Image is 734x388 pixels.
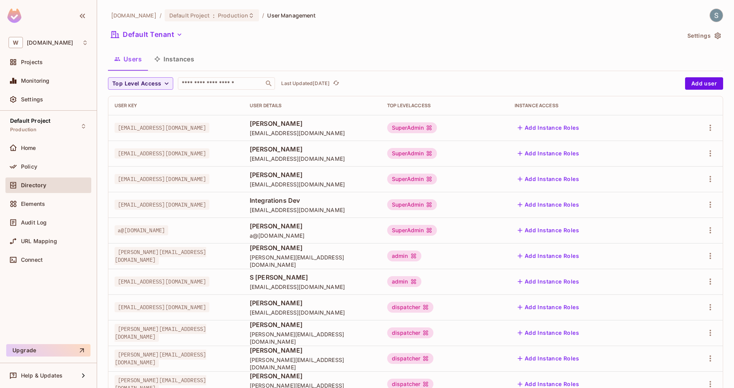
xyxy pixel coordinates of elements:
[115,200,209,210] span: [EMAIL_ADDRESS][DOMAIN_NAME]
[21,182,46,188] span: Directory
[212,12,215,19] span: :
[387,122,437,133] div: SuperAdmin
[250,320,375,329] span: [PERSON_NAME]
[21,59,43,65] span: Projects
[115,350,206,367] span: [PERSON_NAME][EMAIL_ADDRESS][DOMAIN_NAME]
[250,346,375,355] span: [PERSON_NAME]
[387,276,421,287] div: admin
[387,148,437,159] div: SuperAdmin
[10,118,50,124] span: Default Project
[387,353,434,364] div: dispatcher
[250,244,375,252] span: [PERSON_NAME]
[115,302,209,312] span: [EMAIL_ADDRESS][DOMAIN_NAME]
[250,372,375,380] span: [PERSON_NAME]
[115,174,209,184] span: [EMAIL_ADDRESS][DOMAIN_NAME]
[115,225,168,235] span: a@[DOMAIN_NAME]
[515,173,582,185] button: Add Instance Roles
[115,103,237,109] div: User Key
[21,145,36,151] span: Home
[685,77,723,90] button: Add user
[331,79,341,88] button: refresh
[515,122,582,134] button: Add Instance Roles
[515,352,582,365] button: Add Instance Roles
[115,324,206,342] span: [PERSON_NAME][EMAIL_ADDRESS][DOMAIN_NAME]
[250,232,375,239] span: a@[DOMAIN_NAME]
[387,103,502,109] div: Top Level Access
[281,80,330,87] p: Last Updated [DATE]
[250,181,375,188] span: [EMAIL_ADDRESS][DOMAIN_NAME]
[115,123,209,133] span: [EMAIL_ADDRESS][DOMAIN_NAME]
[250,356,375,371] span: [PERSON_NAME][EMAIL_ADDRESS][DOMAIN_NAME]
[7,9,21,23] img: SReyMgAAAABJRU5ErkJggg==
[515,301,582,313] button: Add Instance Roles
[250,155,375,162] span: [EMAIL_ADDRESS][DOMAIN_NAME]
[387,199,437,210] div: SuperAdmin
[250,309,375,316] span: [EMAIL_ADDRESS][DOMAIN_NAME]
[387,327,434,338] div: dispatcher
[21,238,57,244] span: URL Mapping
[111,12,157,19] span: the active workspace
[515,275,582,288] button: Add Instance Roles
[6,344,90,357] button: Upgrade
[250,273,375,282] span: S [PERSON_NAME]
[21,257,43,263] span: Connect
[21,78,50,84] span: Monitoring
[387,302,434,313] div: dispatcher
[330,79,341,88] span: Click to refresh data
[387,251,421,261] div: admin
[250,196,375,205] span: Integrations Dev
[27,40,73,46] span: Workspace: withpronto.com
[21,219,47,226] span: Audit Log
[515,327,582,339] button: Add Instance Roles
[515,250,582,262] button: Add Instance Roles
[387,174,437,184] div: SuperAdmin
[9,37,23,48] span: W
[250,119,375,128] span: [PERSON_NAME]
[21,201,45,207] span: Elements
[115,148,209,158] span: [EMAIL_ADDRESS][DOMAIN_NAME]
[218,12,248,19] span: Production
[10,127,37,133] span: Production
[21,96,43,103] span: Settings
[250,129,375,137] span: [EMAIL_ADDRESS][DOMAIN_NAME]
[148,49,200,69] button: Instances
[515,147,582,160] button: Add Instance Roles
[267,12,316,19] span: User Management
[108,49,148,69] button: Users
[262,12,264,19] li: /
[250,283,375,291] span: [EMAIL_ADDRESS][DOMAIN_NAME]
[250,254,375,268] span: [PERSON_NAME][EMAIL_ADDRESS][DOMAIN_NAME]
[115,277,209,287] span: [EMAIL_ADDRESS][DOMAIN_NAME]
[108,77,173,90] button: Top Level Access
[333,80,339,87] span: refresh
[684,30,723,42] button: Settings
[710,9,723,22] img: Shekhar Tyagi
[387,225,437,236] div: SuperAdmin
[250,222,375,230] span: [PERSON_NAME]
[250,331,375,345] span: [PERSON_NAME][EMAIL_ADDRESS][DOMAIN_NAME]
[515,103,666,109] div: Instance Access
[250,299,375,307] span: [PERSON_NAME]
[250,171,375,179] span: [PERSON_NAME]
[21,164,37,170] span: Policy
[250,103,375,109] div: User Details
[169,12,210,19] span: Default Project
[250,145,375,153] span: [PERSON_NAME]
[21,372,63,379] span: Help & Updates
[112,79,161,89] span: Top Level Access
[108,28,186,41] button: Default Tenant
[115,247,206,265] span: [PERSON_NAME][EMAIL_ADDRESS][DOMAIN_NAME]
[515,198,582,211] button: Add Instance Roles
[160,12,162,19] li: /
[515,224,582,237] button: Add Instance Roles
[250,206,375,214] span: [EMAIL_ADDRESS][DOMAIN_NAME]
